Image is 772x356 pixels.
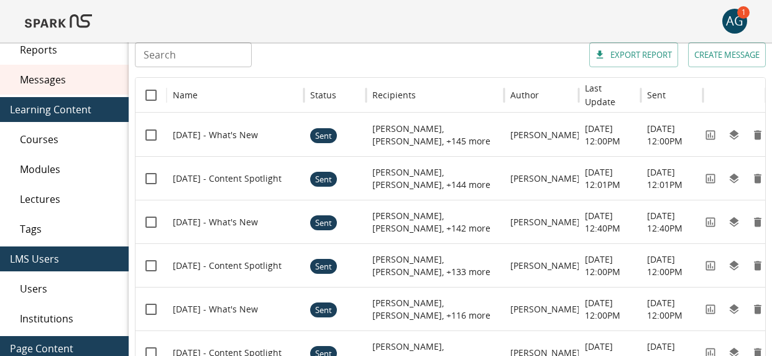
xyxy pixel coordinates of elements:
[372,253,498,278] p: [PERSON_NAME], [PERSON_NAME], +133 more
[20,222,119,237] span: Tags
[199,87,216,104] button: Sort
[667,87,684,104] button: Sort
[372,89,416,101] div: Recipients
[372,297,498,322] p: [PERSON_NAME], [PERSON_NAME], +116 more
[10,341,119,356] span: Page Content
[725,126,743,144] button: Duplicate
[20,132,119,147] span: Courses
[20,281,119,296] span: Users
[310,158,337,201] span: Sent
[704,216,717,228] svg: View
[25,6,92,36] img: Logo of SPARK at Stanford
[585,123,635,148] p: [DATE] 12:00PM
[647,123,697,148] p: [DATE] 12:00PM
[510,172,580,185] p: [PERSON_NAME]
[310,115,337,157] span: Sent
[647,253,697,278] p: [DATE] 12:00PM
[748,169,767,188] button: Remove
[725,169,743,188] button: Duplicate
[701,126,720,144] button: View
[725,213,743,232] button: Duplicate
[372,123,498,148] p: [PERSON_NAME], [PERSON_NAME], +145 more
[647,166,697,191] p: [DATE] 12:01PM
[748,213,767,232] button: Remove
[728,303,740,316] svg: Duplicate
[310,89,336,101] div: Status
[510,303,580,316] p: [PERSON_NAME]
[704,303,717,316] svg: View
[751,216,764,228] svg: Remove
[751,172,764,185] svg: Remove
[701,169,720,188] button: View
[704,172,717,185] svg: View
[728,260,740,272] svg: Duplicate
[20,42,119,57] span: Reports
[20,192,119,207] span: Lectures
[751,129,764,141] svg: Remove
[728,172,740,185] svg: Duplicate
[338,87,355,104] button: Sort
[372,166,498,191] p: [PERSON_NAME], [PERSON_NAME], +144 more
[510,129,580,141] p: [PERSON_NAME]
[585,166,635,191] p: [DATE] 12:01PM
[704,129,717,141] svg: View
[372,210,498,235] p: [PERSON_NAME], [PERSON_NAME], +142 more
[585,210,635,235] p: [DATE] 12:40PM
[510,260,580,272] p: [PERSON_NAME]
[585,253,635,278] p: [DATE] 12:00PM
[589,42,678,67] button: Export report
[417,87,434,104] button: Sort
[748,256,767,275] button: Remove
[647,297,697,322] p: [DATE] 12:00PM
[728,216,740,228] svg: Duplicate
[10,102,119,117] span: Learning Content
[540,87,558,104] button: Sort
[510,89,539,101] div: Author
[725,256,743,275] button: Duplicate
[173,89,198,101] div: Name
[751,260,764,272] svg: Remove
[310,245,337,288] span: Sent
[722,9,747,34] div: AG
[20,72,119,87] span: Messages
[20,162,119,177] span: Modules
[585,297,635,322] p: [DATE] 12:00PM
[737,6,750,19] span: 1
[701,256,720,275] button: View
[722,9,747,34] button: account of current user
[647,89,666,101] div: Sent
[725,300,743,319] button: Duplicate
[10,251,119,266] span: LMS Users
[510,216,580,228] p: [PERSON_NAME]
[617,87,635,104] button: Sort
[310,202,337,245] span: Sent
[20,311,119,326] span: Institutions
[688,42,766,67] button: Create message
[728,129,740,141] svg: Duplicate
[704,260,717,272] svg: View
[748,300,767,319] button: Remove
[647,210,697,235] p: [DATE] 12:40PM
[751,303,764,316] svg: Remove
[748,126,767,144] button: Remove
[701,300,720,319] button: View
[701,213,720,232] button: View
[585,82,621,109] h6: Last Updated
[310,289,337,332] span: Sent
